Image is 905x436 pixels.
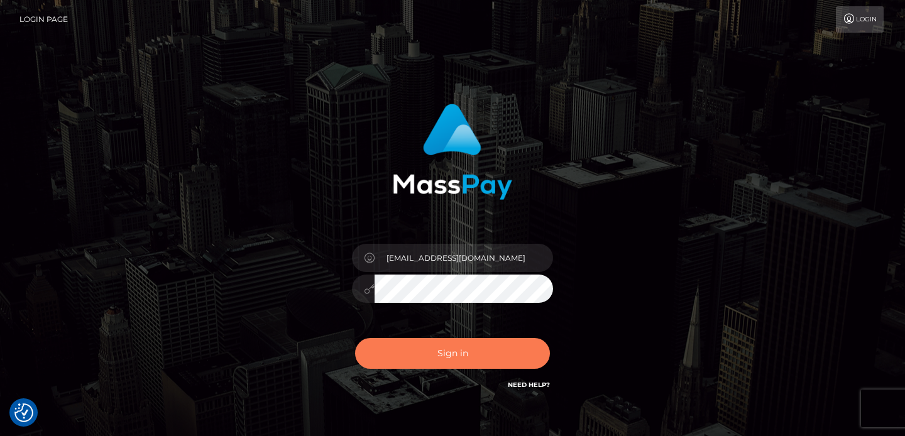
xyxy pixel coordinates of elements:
[393,104,512,200] img: MassPay Login
[14,403,33,422] img: Revisit consent button
[508,381,550,389] a: Need Help?
[14,403,33,422] button: Consent Preferences
[375,244,553,272] input: Username...
[19,6,68,33] a: Login Page
[836,6,884,33] a: Login
[355,338,550,369] button: Sign in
